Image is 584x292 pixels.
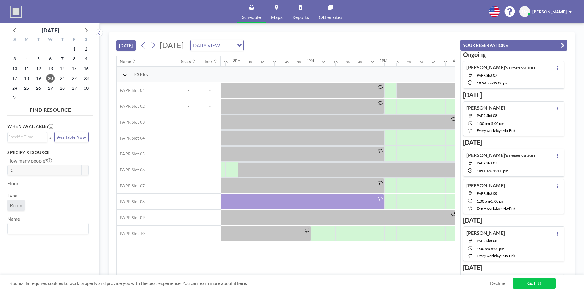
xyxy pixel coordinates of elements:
span: Friday, August 8, 2025 [70,54,78,63]
h3: [DATE] [463,91,564,99]
span: PAPRs [133,71,148,77]
span: Saturday, August 2, 2025 [82,45,90,53]
span: - [178,88,199,93]
h4: [PERSON_NAME]'s reservation [466,152,535,158]
div: T [56,36,68,44]
div: 40 [432,60,435,64]
div: 40 [358,60,362,64]
span: Thursday, August 28, 2025 [58,84,67,92]
span: Friday, August 1, 2025 [70,45,78,53]
span: Wednesday, August 27, 2025 [46,84,55,92]
span: Other sites [319,15,342,20]
span: Sunday, August 31, 2025 [10,94,19,102]
div: 30 [273,60,276,64]
div: M [21,36,33,44]
span: or [49,134,53,140]
span: PAPR Slot 07 [477,73,497,77]
div: 20 [261,60,264,64]
div: Floor [202,59,213,64]
span: [DATE] [160,40,184,50]
span: Tuesday, August 26, 2025 [34,84,43,92]
span: - [199,103,221,109]
h3: [DATE] [463,139,564,146]
span: [PERSON_NAME] [532,9,567,14]
span: Monday, August 4, 2025 [22,54,31,63]
span: Saturday, August 9, 2025 [82,54,90,63]
div: Search for option [8,132,47,141]
button: YOUR RESERVATIONS [460,40,567,51]
span: - [178,199,199,204]
span: - [199,215,221,220]
div: 50 [224,60,228,64]
div: 50 [370,60,374,64]
span: - [178,135,199,141]
span: Monday, August 11, 2025 [22,64,31,73]
span: - [178,215,199,220]
span: 1:00 PM [477,199,490,204]
span: PAPR Slot 03 [117,119,145,125]
button: [DATE] [116,40,136,51]
span: - [178,183,199,189]
span: Saturday, August 23, 2025 [82,74,90,83]
span: Roomzilla requires cookies to work properly and provide you with the best experience. You can lea... [9,280,490,286]
div: 6PM [453,58,461,63]
div: S [80,36,92,44]
div: F [68,36,80,44]
span: Reports [292,15,309,20]
span: Tuesday, August 12, 2025 [34,64,43,73]
span: - [178,167,199,173]
span: Tuesday, August 19, 2025 [34,74,43,83]
span: - [199,151,221,157]
span: - [199,231,221,236]
span: Maps [271,15,283,20]
span: PAPR Slot 07 [117,183,145,189]
div: 20 [407,60,411,64]
label: Floor [7,180,19,186]
button: - [74,165,81,175]
div: Search for option [8,223,88,234]
span: - [199,119,221,125]
div: 20 [334,60,338,64]
span: Friday, August 22, 2025 [70,74,78,83]
div: 10 [395,60,399,64]
div: 10 [322,60,325,64]
div: 40 [285,60,289,64]
span: PAPR Slot 09 [117,215,145,220]
span: PAPR Slot 06 [117,167,145,173]
span: - [178,119,199,125]
label: Type [7,193,17,199]
span: 10:24 AM [477,81,492,85]
span: PAPR Slot 01 [117,88,145,93]
span: 12:00 PM [493,81,508,85]
span: - [199,167,221,173]
span: - [490,199,491,204]
h4: [PERSON_NAME] [466,105,505,111]
span: PAPR Slot 08 [117,199,145,204]
label: How many people? [7,158,52,164]
span: 10:00 AM [477,169,492,173]
span: Thursday, August 14, 2025 [58,64,67,73]
h3: Ongoing [463,51,564,58]
span: PAPR Slot 07 [477,161,497,165]
span: PAPR Slot 10 [117,231,145,236]
div: Search for option [191,40,243,51]
a: here. [237,280,247,286]
div: 3PM [233,58,241,63]
label: Name [7,216,20,222]
span: Room [10,202,22,208]
span: Friday, August 29, 2025 [70,84,78,92]
span: 1:00 PM [477,246,490,251]
span: Wednesday, August 6, 2025 [46,54,55,63]
span: Wednesday, August 20, 2025 [46,74,55,83]
div: Seats [181,59,191,64]
span: PAPR Slot 08 [477,113,497,118]
input: Search for option [8,225,85,233]
span: - [490,121,491,126]
span: every workday (Mo-Fri) [477,253,515,258]
span: Wednesday, August 13, 2025 [46,64,55,73]
div: 30 [346,60,350,64]
span: every workday (Mo-Fri) [477,206,515,211]
span: Thursday, August 7, 2025 [58,54,67,63]
span: 5:00 PM [491,121,504,126]
span: Sunday, August 3, 2025 [10,54,19,63]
